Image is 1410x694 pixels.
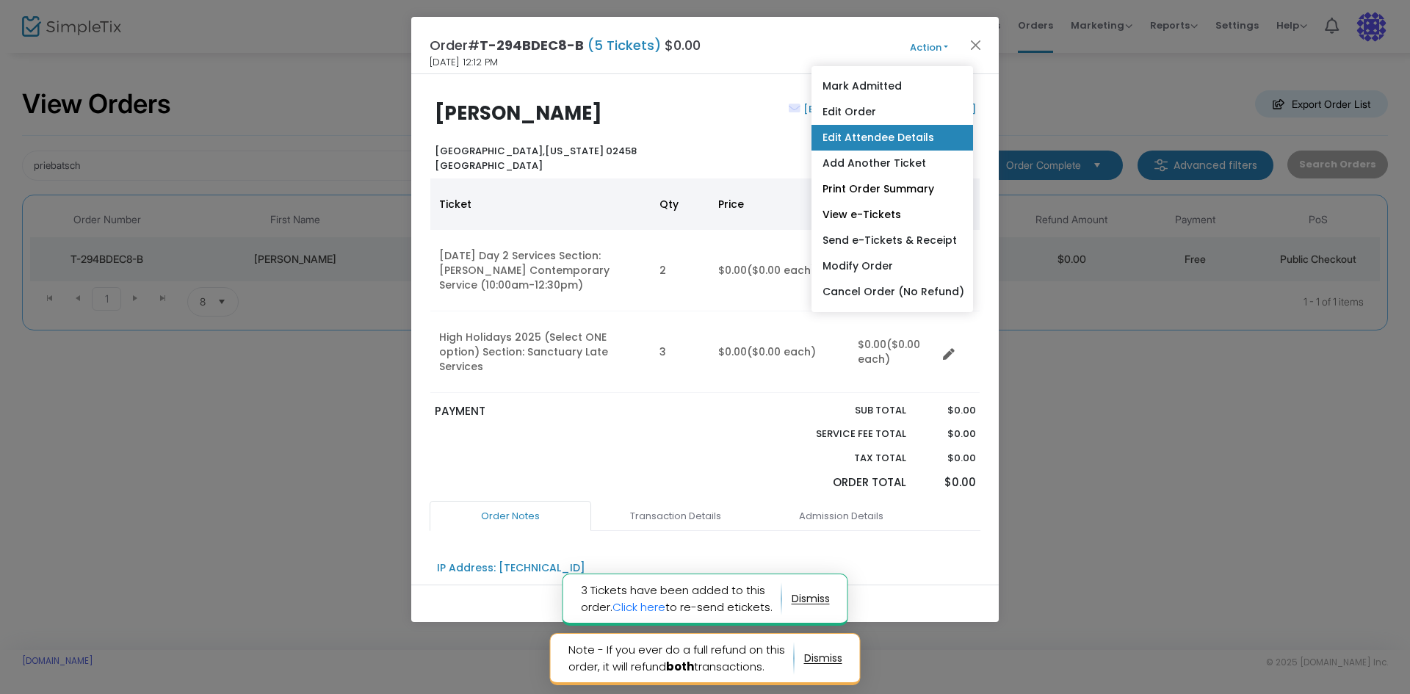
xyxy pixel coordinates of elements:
[781,451,906,466] p: Tax Total
[651,230,709,311] td: 2
[966,35,986,54] button: Close
[437,560,585,576] div: IP Address: [TECHNICAL_ID]
[430,311,651,393] td: High Holidays 2025 (Select ONE option) Section: Sanctuary Late Services
[811,176,973,202] a: Print Order Summary
[920,403,975,418] p: $0.00
[920,451,975,466] p: $0.00
[747,263,816,278] span: ($0.00 each)
[781,403,906,418] p: Sub total
[430,501,591,532] a: Order Notes
[811,228,973,253] a: Send e-Tickets & Receipt
[811,202,973,228] a: View e-Tickets
[811,279,973,305] a: Cancel Order (No Refund)
[709,230,849,311] td: $0.00
[651,311,709,393] td: 3
[430,230,651,311] td: [DATE] Day 2 Services Section: [PERSON_NAME] Contemporary Service (10:00am-12:30pm)
[920,427,975,441] p: $0.00
[811,253,973,279] a: Modify Order
[811,99,973,125] a: Edit Order
[435,100,602,126] b: [PERSON_NAME]
[811,151,973,176] a: Add Another Ticket
[781,427,906,441] p: Service Fee Total
[430,178,651,230] th: Ticket
[435,403,698,420] p: PAYMENT
[885,40,973,56] button: Action
[858,337,920,366] span: ($0.00 each)
[651,178,709,230] th: Qty
[709,311,849,393] td: $0.00
[612,599,665,615] a: Click here
[595,501,756,532] a: Transaction Details
[480,36,584,54] span: T-294BDEC8-B
[435,144,637,173] b: [US_STATE] 02458 [GEOGRAPHIC_DATA]
[430,178,980,393] div: Data table
[709,178,849,230] th: Price
[435,144,545,158] span: [GEOGRAPHIC_DATA],
[430,55,498,70] span: [DATE] 12:12 PM
[581,582,782,615] span: 3 Tickets have been added to this order. to re-send etickets.
[792,588,830,611] button: dismiss
[811,125,973,151] a: Edit Attendee Details
[584,36,665,54] span: (5 Tickets)
[430,35,701,55] h4: Order# $0.00
[666,659,694,674] b: both
[760,501,922,532] a: Admission Details
[747,344,816,359] span: ($0.00 each)
[849,311,937,393] td: $0.00
[781,474,906,491] p: Order Total
[920,474,975,491] p: $0.00
[811,73,973,99] a: Mark Admitted
[804,647,842,670] button: dismiss
[568,642,795,675] span: Note - If you ever do a full refund on this order, it will refund transactions.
